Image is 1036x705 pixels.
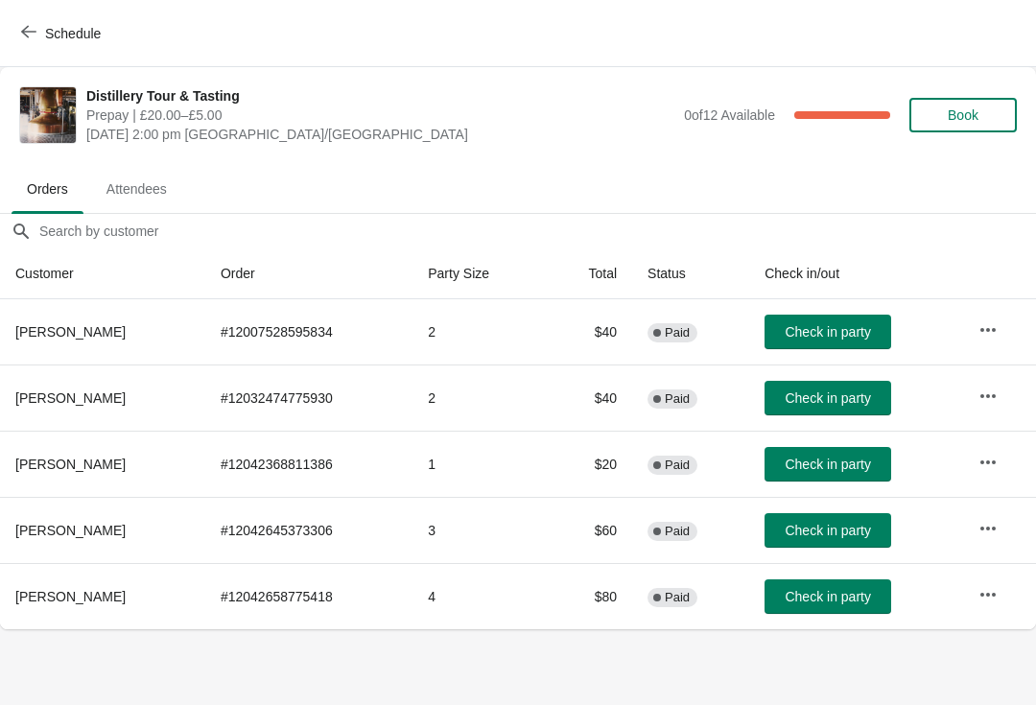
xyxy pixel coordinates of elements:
img: Distillery Tour & Tasting [20,87,76,143]
button: Check in party [765,579,891,614]
span: [PERSON_NAME] [15,457,126,472]
span: Prepay | £20.00–£5.00 [86,106,674,125]
span: Paid [665,391,690,407]
td: $40 [547,299,633,364]
input: Search by customer [38,214,1036,248]
th: Check in/out [749,248,963,299]
span: Check in party [785,324,870,340]
td: $60 [547,497,633,563]
button: Schedule [10,16,116,51]
td: # 12042658775418 [205,563,412,629]
th: Total [547,248,633,299]
td: # 12042368811386 [205,431,412,497]
td: # 12032474775930 [205,364,412,431]
td: 2 [412,299,546,364]
td: $20 [547,431,633,497]
span: Book [948,107,978,123]
span: [DATE] 2:00 pm [GEOGRAPHIC_DATA]/[GEOGRAPHIC_DATA] [86,125,674,144]
td: # 12007528595834 [205,299,412,364]
span: Check in party [785,390,870,406]
td: $40 [547,364,633,431]
span: Check in party [785,589,870,604]
th: Status [632,248,749,299]
td: # 12042645373306 [205,497,412,563]
span: Check in party [785,523,870,538]
span: Check in party [785,457,870,472]
span: [PERSON_NAME] [15,390,126,406]
span: 0 of 12 Available [684,107,775,123]
span: Paid [665,325,690,341]
span: Paid [665,524,690,539]
td: $80 [547,563,633,629]
th: Party Size [412,248,546,299]
button: Check in party [765,513,891,548]
span: [PERSON_NAME] [15,523,126,538]
span: [PERSON_NAME] [15,324,126,340]
span: Paid [665,590,690,605]
button: Check in party [765,447,891,482]
span: Attendees [91,172,182,206]
th: Order [205,248,412,299]
button: Check in party [765,381,891,415]
span: Paid [665,458,690,473]
td: 4 [412,563,546,629]
td: 3 [412,497,546,563]
span: [PERSON_NAME] [15,589,126,604]
span: Schedule [45,26,101,41]
td: 2 [412,364,546,431]
span: Orders [12,172,83,206]
td: 1 [412,431,546,497]
span: Distillery Tour & Tasting [86,86,674,106]
button: Check in party [765,315,891,349]
button: Book [909,98,1017,132]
